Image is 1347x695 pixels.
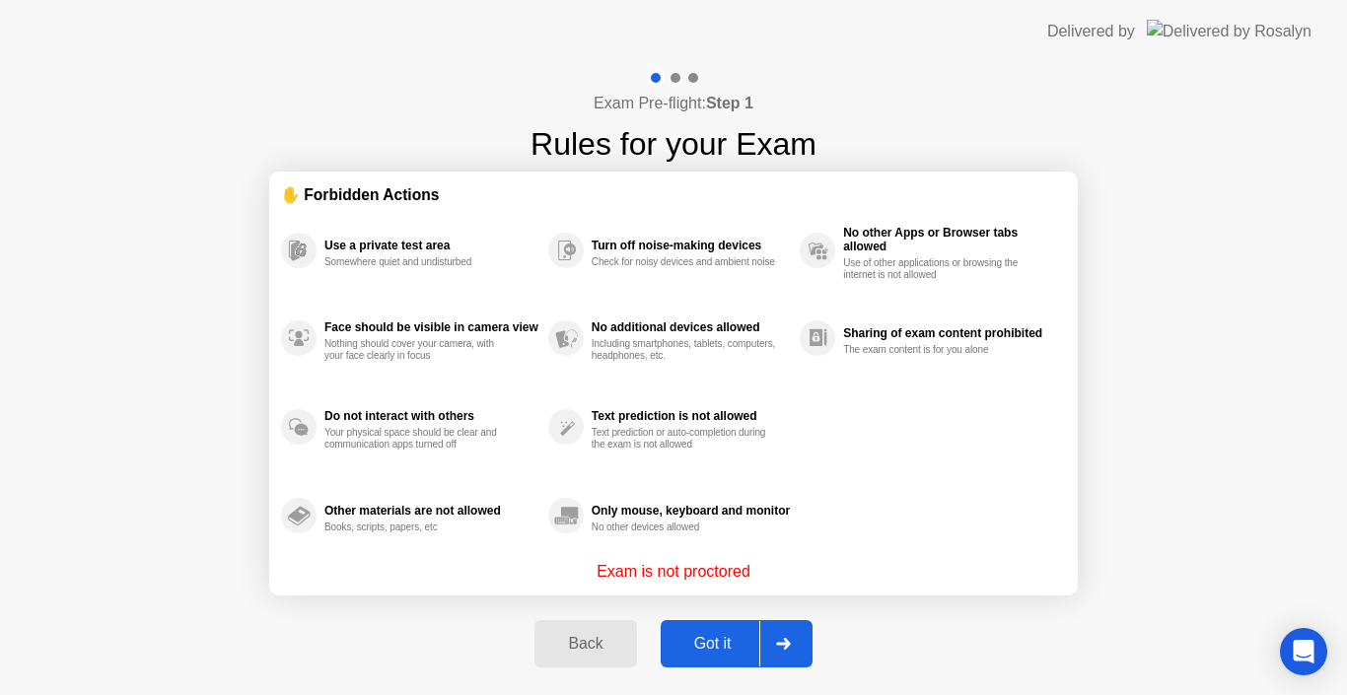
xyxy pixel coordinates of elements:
[843,226,1056,253] div: No other Apps or Browser tabs allowed
[706,95,753,111] b: Step 1
[843,326,1056,340] div: Sharing of exam content prohibited
[592,256,778,268] div: Check for noisy devices and ambient noise
[592,409,790,423] div: Text prediction is not allowed
[324,239,538,252] div: Use a private test area
[534,620,636,667] button: Back
[1280,628,1327,675] div: Open Intercom Messenger
[667,635,759,653] div: Got it
[592,521,778,533] div: No other devices allowed
[531,120,816,168] h1: Rules for your Exam
[592,427,778,451] div: Text prediction or auto-completion during the exam is not allowed
[592,338,778,362] div: Including smartphones, tablets, computers, headphones, etc.
[592,239,790,252] div: Turn off noise-making devices
[594,92,753,115] h4: Exam Pre-flight:
[592,320,790,334] div: No additional devices allowed
[843,344,1029,356] div: The exam content is for you alone
[661,620,813,667] button: Got it
[324,320,538,334] div: Face should be visible in camera view
[540,635,630,653] div: Back
[1047,20,1135,43] div: Delivered by
[324,427,511,451] div: Your physical space should be clear and communication apps turned off
[324,521,511,533] div: Books, scripts, papers, etc
[592,504,790,518] div: Only mouse, keyboard and monitor
[324,338,511,362] div: Nothing should cover your camera, with your face clearly in focus
[843,257,1029,281] div: Use of other applications or browsing the internet is not allowed
[1147,20,1312,42] img: Delivered by Rosalyn
[324,409,538,423] div: Do not interact with others
[324,504,538,518] div: Other materials are not allowed
[281,183,1066,206] div: ✋ Forbidden Actions
[324,256,511,268] div: Somewhere quiet and undisturbed
[597,560,750,584] p: Exam is not proctored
